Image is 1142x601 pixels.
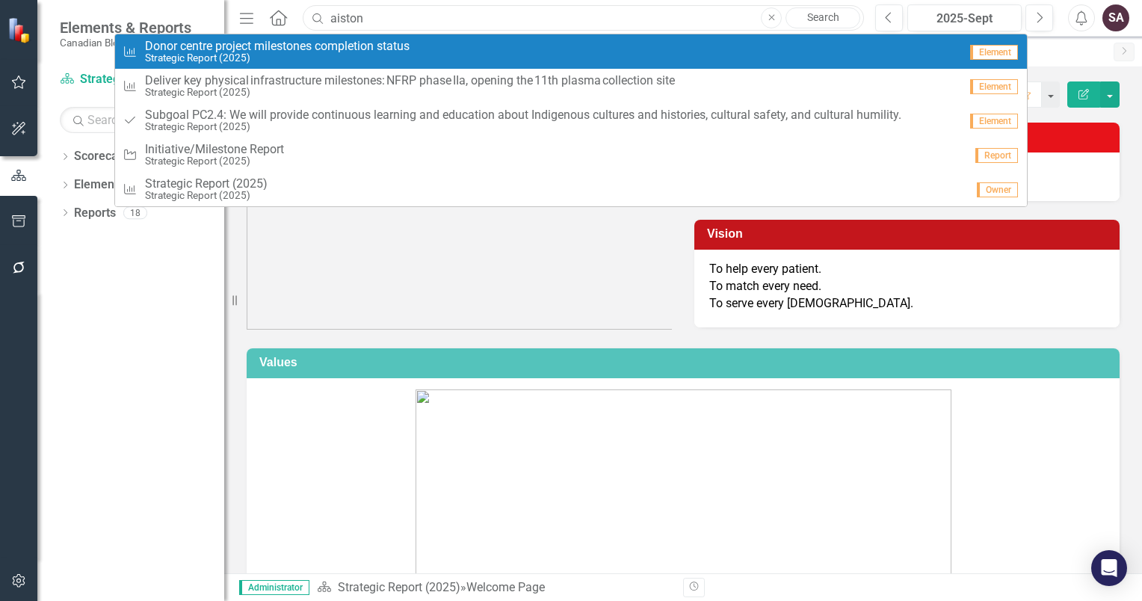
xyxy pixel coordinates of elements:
[60,19,191,37] span: Elements & Reports
[145,155,284,167] small: Strategic Report (2025)
[115,34,1027,69] a: Donor centre project milestones completion statusStrategic Report (2025)Element
[60,37,191,49] small: Canadian Blood Services
[145,190,268,201] small: Strategic Report (2025)
[123,206,147,219] div: 18
[74,148,135,165] a: Scorecards
[239,580,309,595] span: Administrator
[259,356,1112,369] h3: Values
[60,107,209,133] input: Search Below...
[60,71,209,88] a: Strategic Report (2025)
[317,579,672,597] div: »
[115,138,1027,172] a: Initiative/Milestone ReportStrategic Report (2025)Report
[247,123,672,330] img: CBS_logo_descriptions%20v2.png
[970,79,1018,94] span: Element
[145,121,901,132] small: Strategic Report (2025)
[338,580,460,594] a: Strategic Report (2025)
[145,87,675,98] small: Strategic Report (2025)
[977,182,1018,197] span: Owner
[303,5,864,31] input: Search ClearPoint...
[145,108,901,122] span: Subgoal PC2.4: We will provide continuous learning and education about Indigenous cultures and hi...
[115,69,1027,103] a: Deliver key physical infrastructure milestones: NFRP phase IIa, opening the 11th plasma collectio...
[907,4,1022,31] button: 2025-Sept
[145,177,268,191] span: Strategic Report (2025)
[1091,550,1127,586] div: Open Intercom Messenger
[145,74,675,87] span: Deliver key physical infrastructure milestones: NFRP phase IIa, opening the 11th plasma collectio...
[785,7,860,28] a: Search
[115,172,1027,206] a: Strategic Report (2025)Strategic Report (2025)Owner
[970,45,1018,60] span: Element
[709,261,1105,312] p: To help every patient. To match every need. To serve every [DEMOGRAPHIC_DATA].
[1102,4,1129,31] button: SA
[74,205,116,222] a: Reports
[707,227,1112,241] h3: Vision
[145,52,410,64] small: Strategic Report (2025)
[975,148,1018,163] span: Report
[913,10,1016,28] div: 2025-Sept
[7,17,34,43] img: ClearPoint Strategy
[466,580,545,594] div: Welcome Page
[145,143,284,156] span: Initiative/Milestone Report
[115,103,1027,138] a: Subgoal PC2.4: We will provide continuous learning and education about Indigenous cultures and hi...
[970,114,1018,129] span: Element
[145,40,410,53] span: Donor centre project milestones completion status
[74,176,124,194] a: Elements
